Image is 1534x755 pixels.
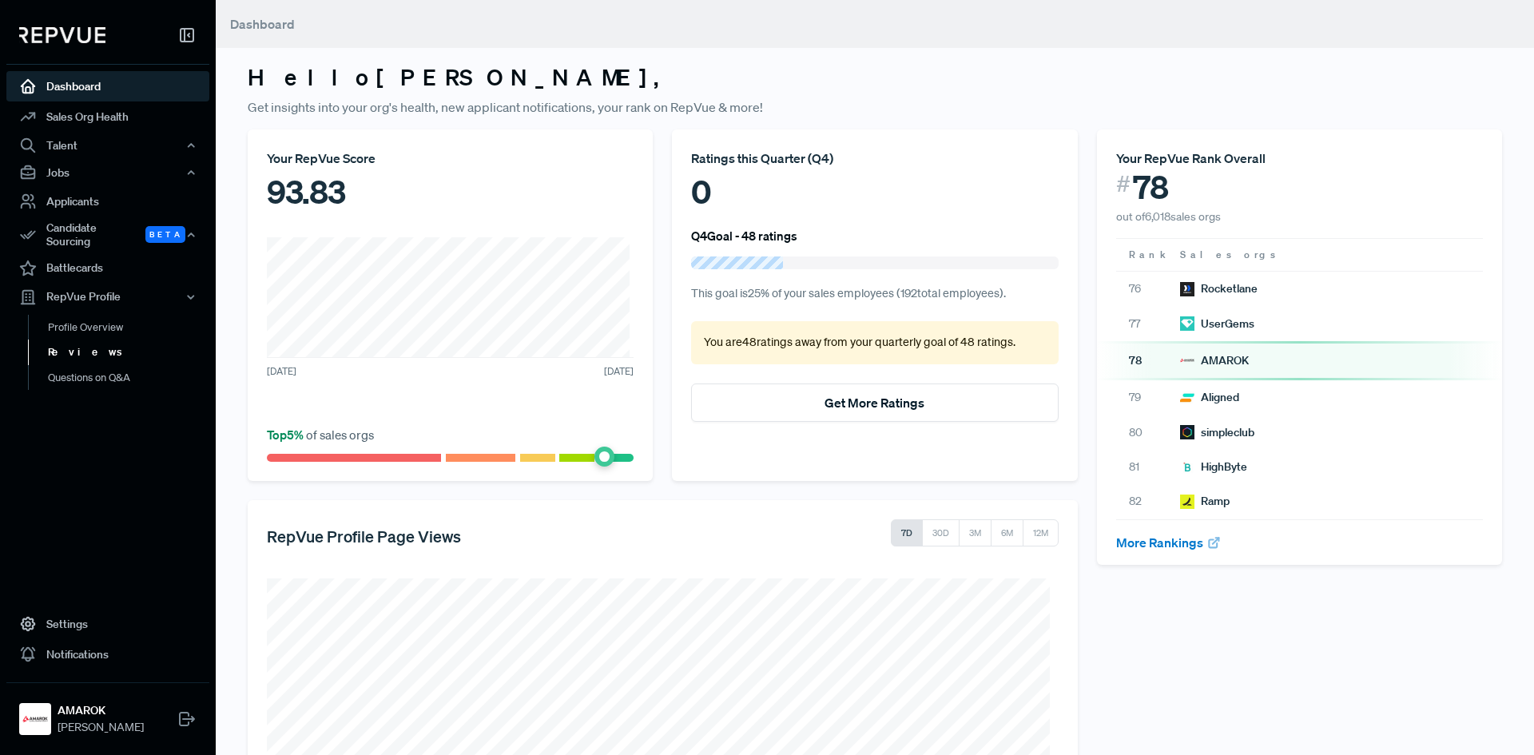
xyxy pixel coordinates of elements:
[267,149,634,168] div: Your RepVue Score
[1180,424,1254,441] div: simpleclub
[1116,209,1221,224] span: out of 6,018 sales orgs
[1133,168,1169,206] span: 78
[1129,459,1167,475] span: 81
[1180,248,1278,262] span: Sales orgs
[1023,519,1059,546] button: 12M
[6,217,209,253] div: Candidate Sourcing
[1180,389,1239,406] div: Aligned
[691,383,1058,422] button: Get More Ratings
[6,71,209,101] a: Dashboard
[1180,316,1194,331] img: UserGems
[6,159,209,186] button: Jobs
[1180,282,1194,296] img: Rocketlane
[604,364,634,379] span: [DATE]
[1129,316,1167,332] span: 77
[19,27,105,43] img: RepVue
[6,609,209,639] a: Settings
[1180,353,1194,368] img: AMAROK
[691,285,1058,303] p: This goal is 25 % of your sales employees ( 192 total employees).
[267,168,634,216] div: 93.83
[267,527,461,546] h5: RepVue Profile Page Views
[1180,316,1254,332] div: UserGems
[267,427,374,443] span: of sales orgs
[959,519,992,546] button: 3M
[6,253,209,284] a: Battlecards
[922,519,960,546] button: 30D
[28,365,231,391] a: Questions on Q&A
[267,427,306,443] span: Top 5 %
[691,228,797,243] h6: Q4 Goal - 48 ratings
[145,226,185,243] span: Beta
[6,639,209,670] a: Notifications
[248,97,1502,117] p: Get insights into your org's health, new applicant notifications, your rank on RepVue & more!
[1129,280,1167,297] span: 76
[1180,391,1194,405] img: Aligned
[891,519,923,546] button: 7D
[1116,168,1131,201] span: #
[1129,248,1167,262] span: Rank
[58,702,144,719] strong: AMAROK
[6,186,209,217] a: Applicants
[1180,495,1194,509] img: Ramp
[1180,280,1258,297] div: Rocketlane
[28,340,231,365] a: Reviews
[1180,459,1247,475] div: HighByte
[691,149,1058,168] div: Ratings this Quarter ( Q4 )
[6,682,209,742] a: AMAROKAMAROK[PERSON_NAME]
[1129,352,1167,369] span: 78
[1116,534,1222,550] a: More Rankings
[691,168,1058,216] div: 0
[1180,352,1249,369] div: AMAROK
[28,315,231,340] a: Profile Overview
[6,284,209,311] button: RepVue Profile
[1116,150,1266,166] span: Your RepVue Rank Overall
[1180,493,1230,510] div: Ramp
[991,519,1023,546] button: 6M
[6,132,209,159] button: Talent
[6,217,209,253] button: Candidate Sourcing Beta
[704,334,1045,352] p: You are 48 ratings away from your quarterly goal of 48 ratings .
[1129,424,1167,441] span: 80
[6,101,209,132] a: Sales Org Health
[230,16,295,32] span: Dashboard
[58,719,144,736] span: [PERSON_NAME]
[1180,425,1194,439] img: simpleclub
[1129,389,1167,406] span: 79
[22,706,48,732] img: AMAROK
[1129,493,1167,510] span: 82
[1180,460,1194,475] img: HighByte
[248,64,1502,91] h3: Hello [PERSON_NAME] ,
[267,364,296,379] span: [DATE]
